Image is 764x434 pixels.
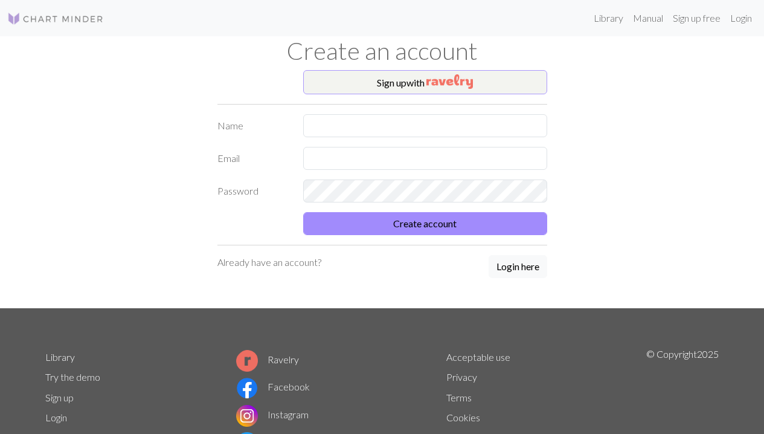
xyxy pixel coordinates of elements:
[489,255,547,278] button: Login here
[446,392,472,403] a: Terms
[628,6,668,30] a: Manual
[210,147,297,170] label: Email
[303,70,547,94] button: Sign upwith
[725,6,757,30] a: Login
[426,74,473,89] img: Ravelry
[446,351,510,363] a: Acceptable use
[236,381,310,392] a: Facebook
[210,180,297,202] label: Password
[45,351,75,363] a: Library
[236,377,258,399] img: Facebook logo
[45,392,74,403] a: Sign up
[446,412,480,423] a: Cookies
[236,350,258,372] img: Ravelry logo
[210,114,297,137] label: Name
[38,36,727,65] h1: Create an account
[446,371,477,383] a: Privacy
[668,6,725,30] a: Sign up free
[236,354,299,365] a: Ravelry
[7,11,104,26] img: Logo
[236,409,309,420] a: Instagram
[217,255,321,270] p: Already have an account?
[236,405,258,427] img: Instagram logo
[589,6,628,30] a: Library
[303,212,547,235] button: Create account
[45,371,100,383] a: Try the demo
[489,255,547,279] a: Login here
[45,412,67,423] a: Login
